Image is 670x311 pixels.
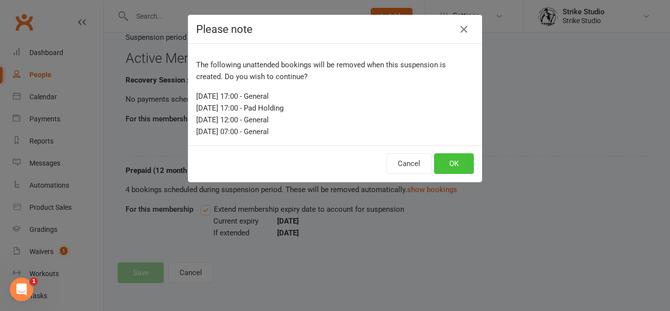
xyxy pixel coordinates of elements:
[434,153,474,174] button: OK
[196,23,474,35] h4: Please note
[387,153,432,174] button: Cancel
[196,59,474,83] p: The following unattended bookings will be removed when this suspension is created. Do you wish to...
[456,22,472,37] button: Close
[196,102,474,114] div: [DATE] 17:00 - Pad Holding
[30,278,38,285] span: 1
[196,126,474,138] div: [DATE] 07:00 - General
[196,90,474,102] div: [DATE] 17:00 - General
[10,278,33,301] iframe: Intercom live chat
[196,114,474,126] div: [DATE] 12:00 - General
